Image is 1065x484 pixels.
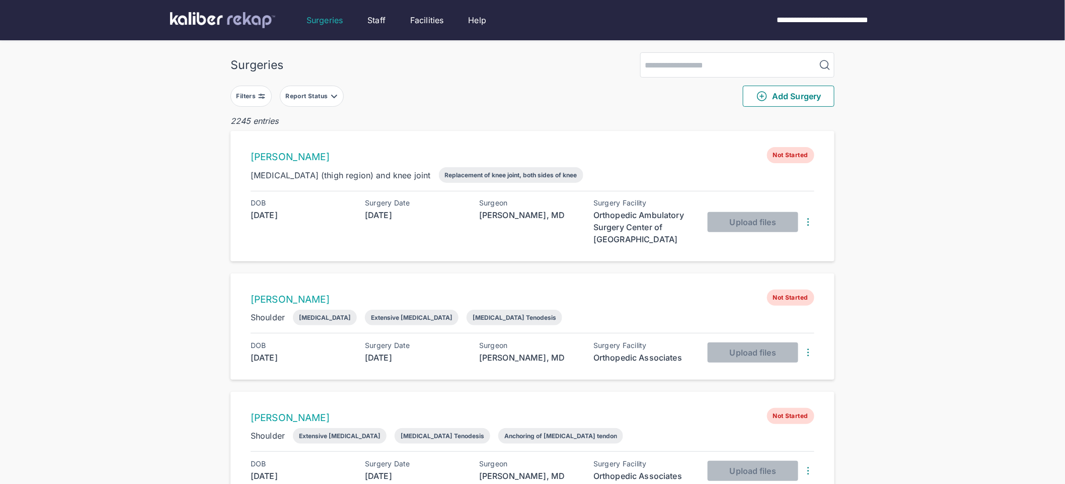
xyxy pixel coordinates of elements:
[251,430,285,442] div: Shoulder
[479,352,580,364] div: [PERSON_NAME], MD
[365,209,466,221] div: [DATE]
[251,169,431,181] div: [MEDICAL_DATA] (thigh region) and knee joint
[307,14,343,26] a: Surgeries
[593,199,694,207] div: Surgery Facility
[299,314,351,321] div: [MEDICAL_DATA]
[593,470,694,482] div: Orthopedic Associates
[251,209,351,221] div: [DATE]
[802,465,814,477] img: DotsThreeVertical.31cb0eda.svg
[365,460,466,468] div: Surgery Date
[473,314,556,321] div: [MEDICAL_DATA] Tenodesis
[251,341,351,350] div: DOB
[258,92,266,100] img: faders-horizontal-grey.d550dbda.svg
[469,14,487,26] a: Help
[708,342,798,363] button: Upload files
[237,92,258,100] div: Filters
[251,412,330,424] a: [PERSON_NAME]
[479,209,580,221] div: [PERSON_NAME], MD
[251,352,351,364] div: [DATE]
[410,14,444,26] a: Facilities
[593,341,694,350] div: Surgery Facility
[251,151,330,163] a: [PERSON_NAME]
[593,460,694,468] div: Surgery Facility
[251,294,330,305] a: [PERSON_NAME]
[767,290,814,306] span: Not Started
[251,460,351,468] div: DOB
[231,86,272,107] button: Filters
[285,92,330,100] div: Report Status
[365,470,466,482] div: [DATE]
[330,92,338,100] img: filter-caret-down-grey.b3560631.svg
[802,347,814,359] img: DotsThreeVertical.31cb0eda.svg
[365,352,466,364] div: [DATE]
[251,311,285,323] div: Shoulder
[365,341,466,350] div: Surgery Date
[401,432,484,440] div: [MEDICAL_DATA] Tenodesis
[743,86,834,107] button: Add Surgery
[767,408,814,424] span: Not Started
[479,199,580,207] div: Surgeon
[231,58,283,72] div: Surgeries
[367,14,386,26] a: Staff
[504,432,617,440] div: Anchoring of [MEDICAL_DATA] tendon
[479,341,580,350] div: Surgeon
[231,115,834,127] div: 2245 entries
[479,460,580,468] div: Surgeon
[730,348,776,358] span: Upload files
[445,171,577,179] div: Replacement of knee joint, both sides of knee
[708,461,798,481] button: Upload files
[299,432,381,440] div: Extensive [MEDICAL_DATA]
[593,352,694,364] div: Orthopedic Associates
[371,314,452,321] div: Extensive [MEDICAL_DATA]
[730,466,776,476] span: Upload files
[756,90,768,102] img: PlusCircleGreen.5fd88d77.svg
[170,12,275,28] img: kaliber labs logo
[593,209,694,245] div: Orthopedic Ambulatory Surgery Center of [GEOGRAPHIC_DATA]
[802,216,814,228] img: DotsThreeVertical.31cb0eda.svg
[280,86,344,107] button: Report Status
[251,199,351,207] div: DOB
[251,470,351,482] div: [DATE]
[479,470,580,482] div: [PERSON_NAME], MD
[730,217,776,227] span: Upload files
[708,212,798,232] button: Upload files
[365,199,466,207] div: Surgery Date
[756,90,821,102] span: Add Surgery
[819,59,831,71] img: MagnifyingGlass.1dc66aab.svg
[767,147,814,163] span: Not Started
